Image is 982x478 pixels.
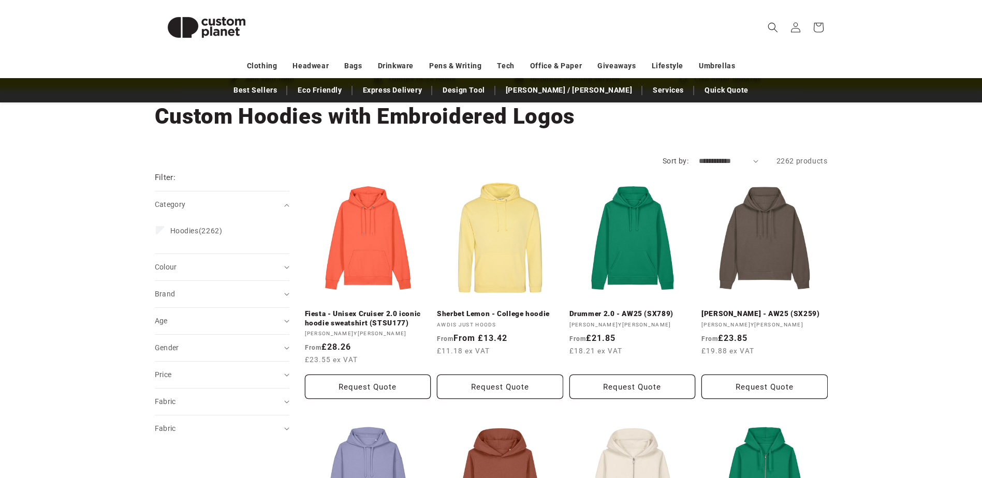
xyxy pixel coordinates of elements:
[155,308,289,334] summary: Age (0 selected)
[663,157,688,165] label: Sort by:
[155,362,289,388] summary: Price
[378,57,414,75] a: Drinkware
[155,4,258,51] img: Custom Planet
[569,309,696,319] a: Drummer 2.0 - AW25 (SX789)
[155,254,289,280] summary: Colour (0 selected)
[437,81,490,99] a: Design Tool
[437,375,563,399] button: Request Quote
[155,397,176,406] span: Fabric
[344,57,362,75] a: Bags
[569,375,696,399] button: Request Quote
[530,57,582,75] a: Office & Paper
[648,81,689,99] a: Services
[699,57,735,75] a: Umbrellas
[701,309,828,319] a: [PERSON_NAME] - AW25 (SX259)
[305,375,431,399] button: Request Quote
[501,81,637,99] a: [PERSON_NAME] / [PERSON_NAME]
[305,309,431,327] a: Fiesta - Unisex Cruiser 2.0 iconic hoodie sweatshirt (STSU177)
[437,309,563,319] a: Sherbet Lemon - College hoodie
[776,157,828,165] span: 2262 products
[155,172,176,184] h2: Filter:
[155,343,179,352] span: Gender
[292,81,347,99] a: Eco Friendly
[809,366,982,478] iframe: Chat Widget
[170,227,199,235] span: Hoodies
[155,389,289,415] summary: Fabric (0 selected)
[155,200,186,208] span: Category
[247,57,277,75] a: Clothing
[292,57,329,75] a: Headwear
[429,57,481,75] a: Pens & Writing
[699,81,754,99] a: Quick Quote
[155,281,289,307] summary: Brand (0 selected)
[155,290,175,298] span: Brand
[155,335,289,361] summary: Gender (0 selected)
[358,81,428,99] a: Express Delivery
[155,263,177,271] span: Colour
[155,370,172,379] span: Price
[497,57,514,75] a: Tech
[597,57,636,75] a: Giveaways
[155,415,289,442] summary: Fabric (0 selected)
[155,191,289,218] summary: Category (0 selected)
[170,226,223,235] span: (2262)
[155,102,828,130] h1: Custom Hoodies with Embroidered Logos
[652,57,683,75] a: Lifestyle
[228,81,282,99] a: Best Sellers
[761,16,784,39] summary: Search
[155,317,168,325] span: Age
[701,375,828,399] button: Request Quote
[155,424,176,432] span: Fabric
